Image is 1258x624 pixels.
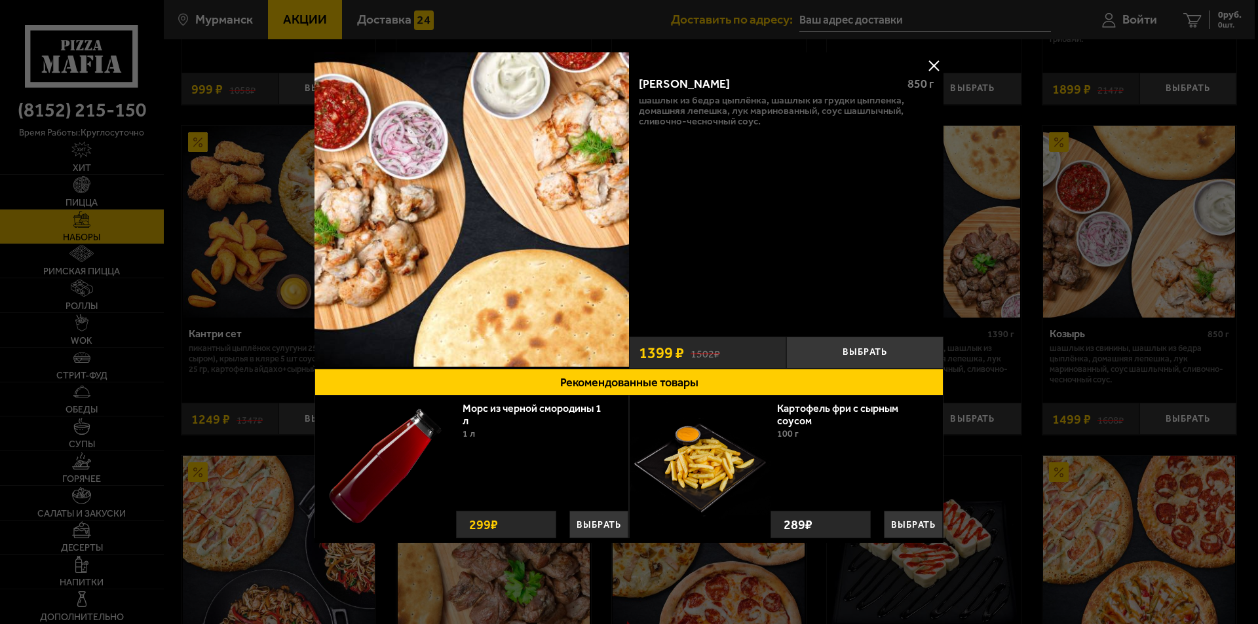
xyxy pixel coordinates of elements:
a: Картофель фри с сырным соусом [777,402,898,427]
span: 100 г [777,428,799,439]
button: Рекомендованные товары [314,369,943,395]
a: Дон Цыпа [314,52,629,369]
p: шашлык из бедра цыплёнка, шашлык из грудки цыпленка, домашняя лепешка, лук маринованный, соус шаш... [639,95,934,126]
img: Дон Цыпа [314,52,629,367]
button: Выбрать [786,337,943,369]
span: 1399 ₽ [639,345,684,361]
a: Морс из черной смородины 1 л [463,402,601,427]
strong: 299 ₽ [466,511,501,538]
span: 850 г [907,77,934,91]
div: [PERSON_NAME] [639,77,896,92]
span: 1 л [463,428,475,439]
s: 1502 ₽ [691,346,720,359]
button: Выбрать [884,511,943,538]
strong: 289 ₽ [780,511,816,538]
button: Выбрать [569,511,628,538]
